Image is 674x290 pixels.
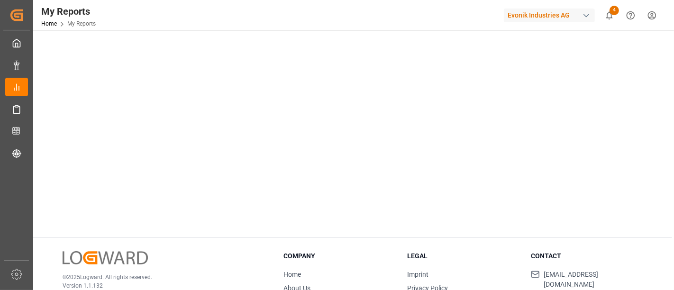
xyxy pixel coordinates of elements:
p: Version 1.1.132 [63,281,260,290]
div: My Reports [41,4,96,18]
h3: Company [283,251,395,261]
a: Imprint [407,271,428,278]
a: Home [283,271,301,278]
span: 4 [610,6,619,15]
button: show 4 new notifications [599,5,620,26]
h3: Contact [531,251,643,261]
img: Logward Logo [63,251,148,265]
button: Evonik Industries AG [504,6,599,24]
div: Evonik Industries AG [504,9,595,22]
span: [EMAIL_ADDRESS][DOMAIN_NAME] [544,270,643,290]
a: Home [41,20,57,27]
button: Help Center [620,5,641,26]
p: © 2025 Logward. All rights reserved. [63,273,260,281]
h3: Legal [407,251,519,261]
